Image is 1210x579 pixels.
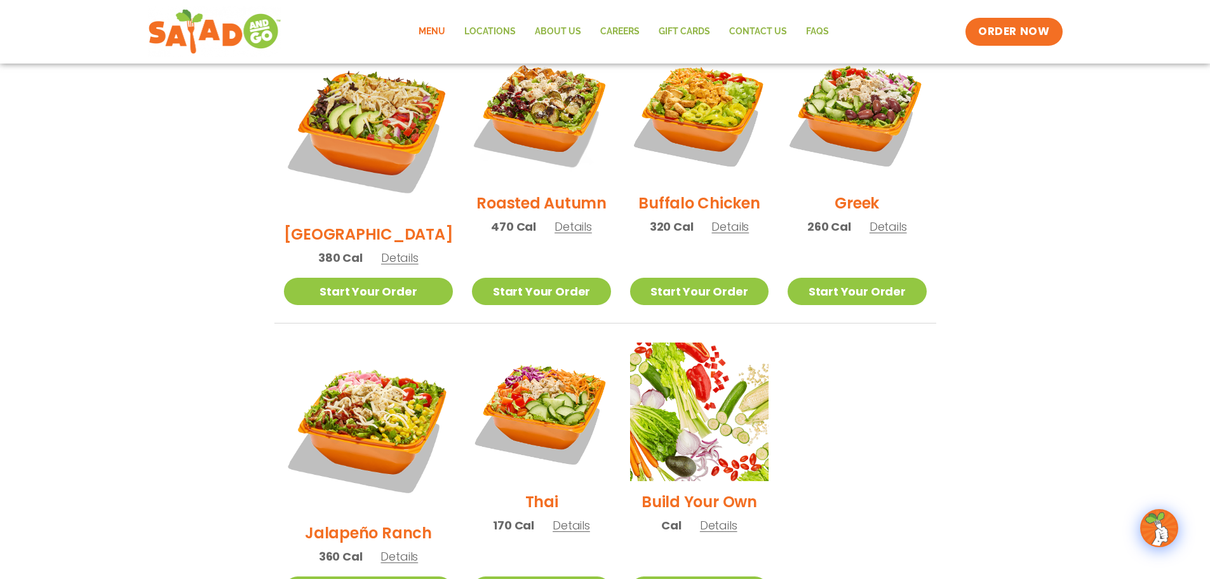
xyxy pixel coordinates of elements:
span: Details [555,219,592,235]
img: Product photo for Thai Salad [472,343,610,481]
img: wpChatIcon [1141,510,1177,546]
a: Start Your Order [284,278,454,305]
span: Details [380,548,418,564]
span: Details [700,517,737,533]
h2: Thai [525,491,558,513]
h2: Roasted Autumn [476,192,607,214]
a: Start Your Order [788,278,926,305]
span: Cal [661,517,681,534]
a: About Us [525,17,591,46]
img: Product photo for Roasted Autumn Salad [472,44,610,182]
h2: [GEOGRAPHIC_DATA] [284,223,454,245]
a: Careers [591,17,649,46]
img: Product photo for Build Your Own [630,343,769,481]
img: Product photo for Jalapeño Ranch Salad [284,343,454,512]
img: new-SAG-logo-768×292 [148,6,282,57]
h2: Jalapeño Ranch [305,522,432,544]
span: Details [711,219,749,235]
a: ORDER NOW [965,18,1062,46]
a: Start Your Order [472,278,610,305]
span: Details [381,250,419,266]
a: Contact Us [720,17,797,46]
span: Details [553,517,590,533]
span: 470 Cal [491,218,536,235]
h2: Greek [835,192,879,214]
a: Menu [409,17,455,46]
h2: Build Your Own [642,491,757,513]
nav: Menu [409,17,838,46]
span: 380 Cal [318,249,363,266]
img: Product photo for Buffalo Chicken Salad [630,44,769,182]
a: Start Your Order [630,278,769,305]
span: 260 Cal [807,218,851,235]
h2: Buffalo Chicken [638,192,760,214]
img: Product photo for BBQ Ranch Salad [284,44,454,214]
a: FAQs [797,17,838,46]
a: Locations [455,17,525,46]
span: 320 Cal [650,218,694,235]
span: 360 Cal [319,548,363,565]
img: Product photo for Greek Salad [788,44,926,182]
a: GIFT CARDS [649,17,720,46]
span: 170 Cal [493,517,534,534]
span: Details [870,219,907,235]
span: ORDER NOW [978,24,1049,39]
